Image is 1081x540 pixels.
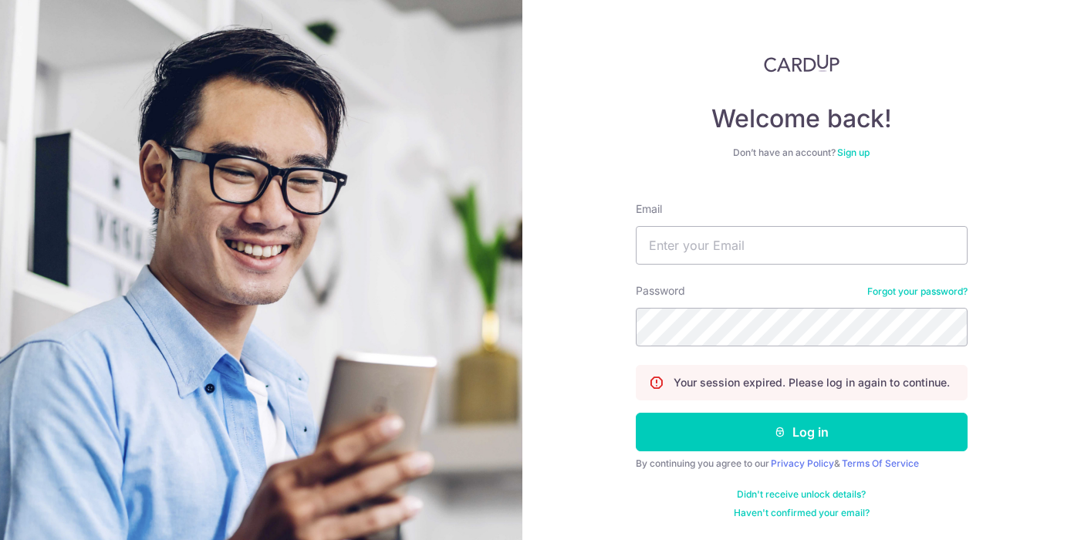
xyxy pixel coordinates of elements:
a: Sign up [837,147,870,158]
a: Haven't confirmed your email? [734,507,870,519]
img: CardUp Logo [764,54,839,73]
a: Privacy Policy [771,457,834,469]
a: Forgot your password? [867,285,968,298]
label: Email [636,201,662,217]
p: Your session expired. Please log in again to continue. [674,375,950,390]
a: Terms Of Service [842,457,919,469]
h4: Welcome back! [636,103,968,134]
a: Didn't receive unlock details? [737,488,866,501]
input: Enter your Email [636,226,968,265]
div: Don’t have an account? [636,147,968,159]
button: Log in [636,413,968,451]
div: By continuing you agree to our & [636,457,968,470]
label: Password [636,283,685,299]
